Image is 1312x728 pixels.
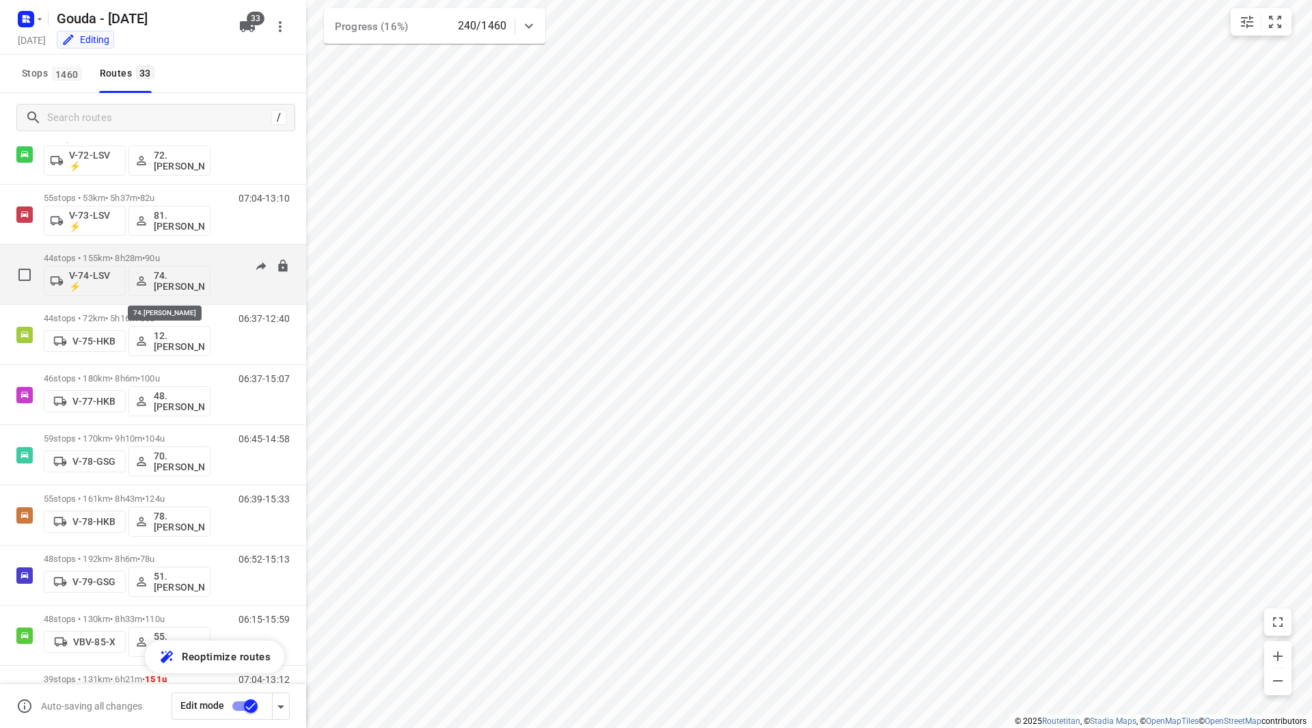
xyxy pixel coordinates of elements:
[276,259,290,275] button: Lock route
[128,206,210,236] button: 81.[PERSON_NAME]
[238,554,290,565] p: 06:52-15:13
[44,614,210,624] p: 48 stops • 130km • 8h33m
[44,313,210,323] p: 44 stops • 72km • 5h16m
[140,554,154,564] span: 78u
[266,13,294,40] button: More
[154,390,204,412] p: 48.[PERSON_NAME]
[142,614,145,624] span: •
[44,253,210,263] p: 44 stops • 155km • 8h28m
[137,554,140,564] span: •
[137,313,140,323] span: •
[47,107,271,129] input: Search routes
[69,210,120,232] p: V-73-LSV ⚡
[142,433,145,444] span: •
[128,146,210,176] button: 72.[PERSON_NAME]
[128,326,210,356] button: 12. [PERSON_NAME]
[128,446,210,476] button: 70. [PERSON_NAME]
[22,65,86,82] span: Stops
[238,674,290,685] p: 07:04-13:12
[234,13,261,40] button: 33
[137,193,140,203] span: •
[145,253,159,263] span: 90u
[72,336,115,347] p: V-75-HKB
[41,701,142,712] p: Auto-saving all changes
[1015,716,1307,726] li: © 2025 , © , © © contributors
[238,373,290,384] p: 06:37-15:07
[128,507,210,537] button: 78.[PERSON_NAME]
[154,450,204,472] p: 70. [PERSON_NAME]
[335,21,408,33] span: Progress (16%)
[44,674,210,684] p: 39 stops • 131km • 6h21m
[324,8,545,44] div: Progress (16%)240/1460
[154,270,204,292] p: 74.[PERSON_NAME]
[72,516,115,527] p: V-78-HKB
[61,33,109,46] div: You are currently in edit mode.
[238,494,290,504] p: 06:39-15:33
[44,146,126,176] button: V-72-LSV ⚡
[44,390,126,412] button: V-77-HKB
[44,193,210,203] p: 55 stops • 53km • 5h37m
[72,396,115,407] p: V-77-HKB
[72,456,115,467] p: V-78-GSG
[44,494,210,504] p: 55 stops • 161km • 8h43m
[52,67,82,81] span: 1460
[128,567,210,597] button: 51.[PERSON_NAME]
[137,373,140,383] span: •
[69,150,120,172] p: V-72-LSV ⚡
[44,433,210,444] p: 59 stops • 170km • 9h10m
[273,697,289,714] div: Driver app settings
[145,674,167,684] span: 151u
[140,373,160,383] span: 100u
[182,648,271,666] span: Reoptimize routes
[1205,716,1261,726] a: OpenStreetMap
[1146,716,1199,726] a: OpenMapTiles
[72,576,115,587] p: V-79-GSG
[238,313,290,324] p: 06:37-12:40
[140,313,154,323] span: 85u
[44,571,126,593] button: V-79-GSG
[69,270,120,292] p: V-74-LSV ⚡
[128,627,210,657] button: 55. [PERSON_NAME]
[142,674,145,684] span: •
[12,32,51,48] h5: Project date
[1090,716,1136,726] a: Stadia Maps
[247,12,264,25] span: 33
[154,330,204,352] p: 12. [PERSON_NAME]
[73,636,115,647] p: VBV-85-X
[44,330,126,352] button: V-75-HKB
[145,614,165,624] span: 110u
[128,386,210,416] button: 48.[PERSON_NAME]
[142,494,145,504] span: •
[44,373,210,383] p: 46 stops • 180km • 8h6m
[44,206,126,236] button: V-73-LSV ⚡
[238,614,290,625] p: 06:15-15:59
[128,266,210,296] button: 74.[PERSON_NAME]
[154,511,204,532] p: 78.[PERSON_NAME]
[458,18,506,34] p: 240/1460
[44,631,126,653] button: VBV-85-X
[1233,8,1261,36] button: Map settings
[145,433,165,444] span: 104u
[1261,8,1289,36] button: Fit zoom
[11,261,38,288] span: Select
[51,8,228,29] h5: Rename
[44,450,126,472] button: V-78-GSG
[140,193,154,203] span: 82u
[180,700,224,711] span: Edit mode
[136,66,154,79] span: 33
[142,253,145,263] span: •
[271,110,286,125] div: /
[238,433,290,444] p: 06:45-14:58
[145,641,284,673] button: Reoptimize routes
[1231,8,1291,36] div: small contained button group
[100,65,159,82] div: Routes
[44,266,126,296] button: V-74-LSV ⚡
[154,571,204,593] p: 51.[PERSON_NAME]
[154,631,204,653] p: 55. [PERSON_NAME]
[238,193,290,204] p: 07:04-13:10
[247,253,275,280] button: Send to driver
[154,150,204,172] p: 72.[PERSON_NAME]
[154,210,204,232] p: 81.[PERSON_NAME]
[44,511,126,532] button: V-78-HKB
[44,554,210,564] p: 48 stops • 192km • 8h6m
